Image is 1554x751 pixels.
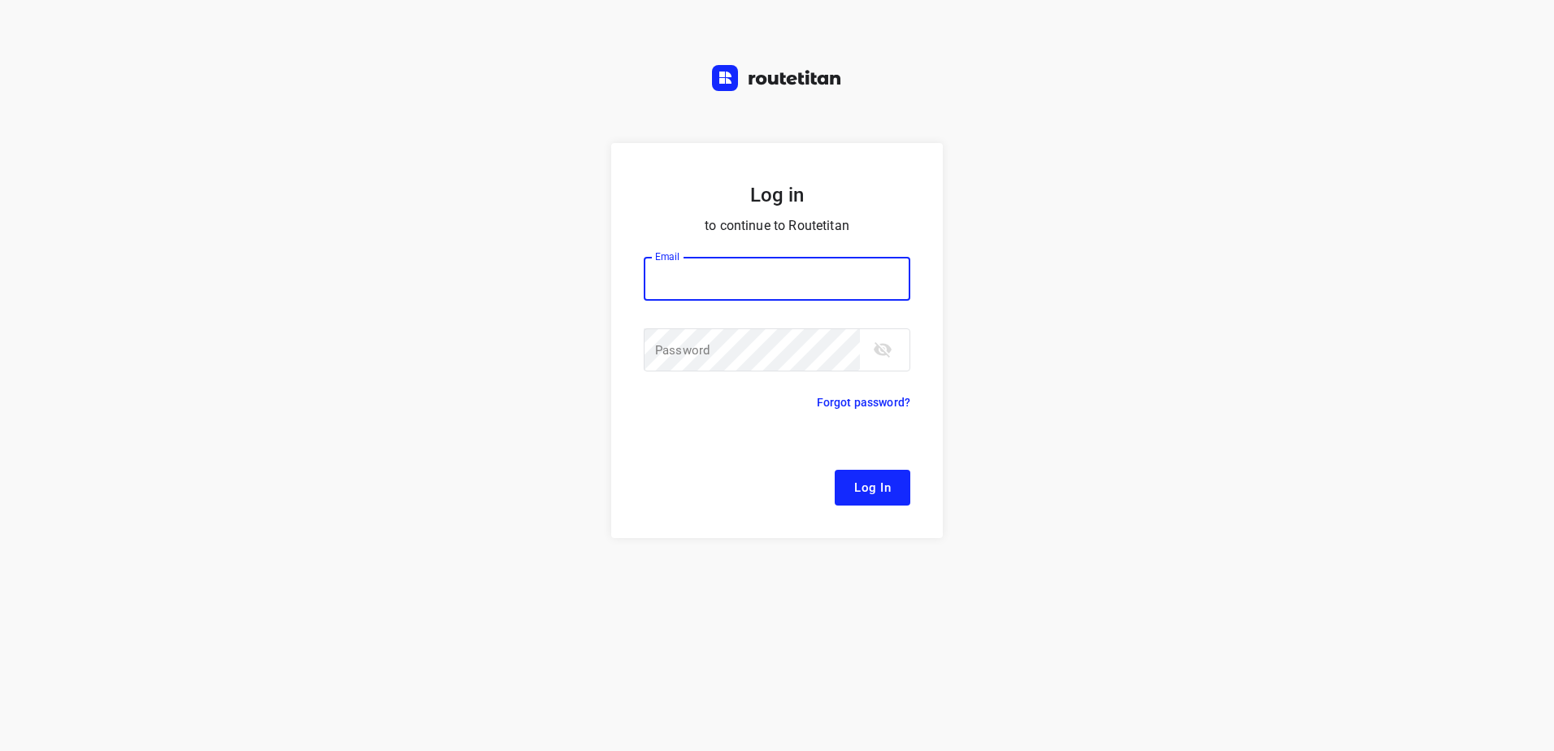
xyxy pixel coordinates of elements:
[854,477,891,498] span: Log In
[712,65,842,91] img: Routetitan
[644,215,910,237] p: to continue to Routetitan
[835,470,910,506] button: Log In
[817,393,910,412] p: Forgot password?
[866,333,899,366] button: toggle password visibility
[644,182,910,208] h5: Log in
